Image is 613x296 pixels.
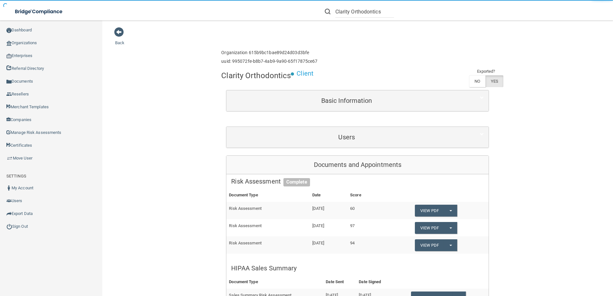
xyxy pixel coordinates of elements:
[6,185,12,191] img: ic_user_dark.df1a06c3.png
[231,265,484,272] h5: HIPAA Sales Summary
[335,6,394,18] input: Search
[310,236,348,253] td: [DATE]
[231,130,484,144] a: Users
[469,75,485,87] label: NO
[221,59,317,64] h6: uuid: 995072fe-b8b7-4ab9-9a90-65f17875ce67
[6,198,12,203] img: icon-users.e205127d.png
[226,275,323,289] th: Document Type
[310,202,348,219] td: [DATE]
[221,50,317,55] h6: Organization 615b9bc1bae89d24d03d3bfe
[231,134,462,141] h5: Users
[6,224,12,229] img: ic_power_dark.7ecde6b1.png
[226,156,489,174] div: Documents and Appointments
[221,71,291,80] h4: Clarity Orthodontics
[356,275,395,289] th: Date Signed
[310,189,348,202] th: Date
[6,79,12,84] img: icon-documents.8dae5593.png
[415,239,444,251] a: View PDF
[310,219,348,236] td: [DATE]
[469,68,504,75] td: Exported?
[348,236,383,253] td: 94
[6,41,12,46] img: organization-icon.f8decf85.png
[6,155,13,161] img: briefcase.64adab9b.png
[226,202,309,219] td: Risk Assessment
[297,68,314,79] p: Client
[6,172,26,180] label: SETTINGS
[10,5,69,18] img: bridge_compliance_login_screen.278c3ca4.svg
[231,94,484,108] a: Basic Information
[231,97,462,104] h5: Basic Information
[348,202,383,219] td: 60
[415,222,444,234] a: View PDF
[6,54,12,58] img: enterprise.0d942306.png
[323,275,356,289] th: Date Sent
[231,178,484,185] h5: Risk Assessment
[6,92,12,97] img: ic_reseller.de258add.png
[6,211,12,216] img: icon-export.b9366987.png
[226,189,309,202] th: Document Type
[348,189,383,202] th: Score
[325,9,331,14] img: ic-search.3b580494.png
[226,236,309,253] td: Risk Assessment
[348,219,383,236] td: 97
[283,178,310,186] span: Complete
[226,219,309,236] td: Risk Assessment
[485,75,503,87] label: YES
[415,205,444,217] a: View PDF
[115,33,124,45] a: Back
[6,28,12,33] img: ic_dashboard_dark.d01f4a41.png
